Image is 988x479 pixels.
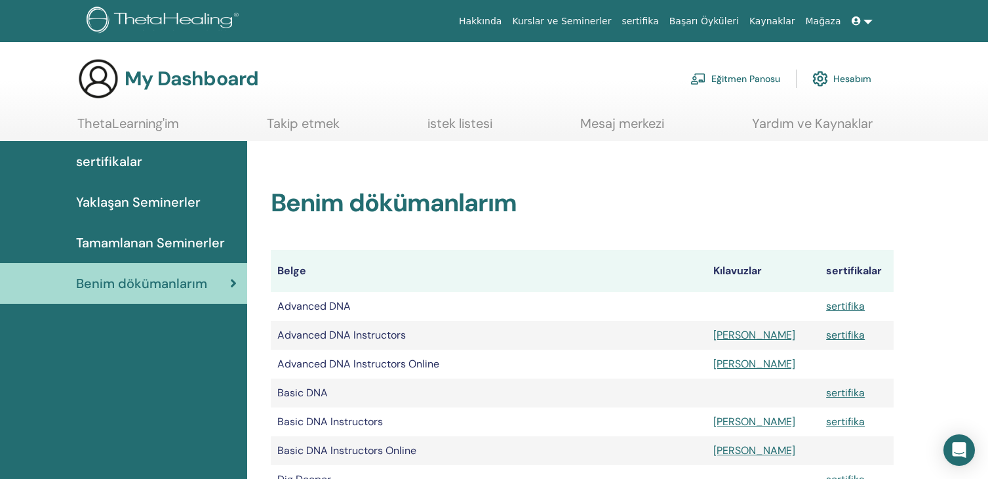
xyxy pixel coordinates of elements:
img: chalkboard-teacher.svg [690,73,706,85]
a: sertifika [826,386,865,400]
img: cog.svg [812,68,828,90]
td: Advanced DNA [271,292,707,321]
a: Hakkında [454,9,507,33]
a: [PERSON_NAME] [713,357,795,371]
span: Yaklaşan Seminerler [76,192,201,212]
img: logo.png [87,7,243,36]
a: Yardım ve Kaynaklar [752,115,873,141]
a: [PERSON_NAME] [713,444,795,457]
a: sertifika [826,299,865,313]
a: [PERSON_NAME] [713,328,795,342]
a: Kurslar ve Seminerler [507,9,616,33]
h3: My Dashboard [125,67,258,91]
a: Takip etmek [267,115,340,141]
a: Başarı Öyküleri [664,9,744,33]
a: sertifika [616,9,663,33]
img: generic-user-icon.jpg [77,58,119,100]
div: Open Intercom Messenger [943,434,975,466]
span: Benim dökümanlarım [76,274,207,293]
td: Basic DNA Instructors [271,407,707,436]
td: Basic DNA [271,379,707,407]
a: [PERSON_NAME] [713,415,795,428]
th: Belge [271,250,707,292]
h2: Benim dökümanlarım [271,188,894,219]
td: Advanced DNA Instructors [271,321,707,350]
a: istek listesi [427,115,492,141]
span: Tamamlanan Seminerler [76,233,225,253]
td: Basic DNA Instructors Online [271,436,707,465]
a: Kaynaklar [744,9,800,33]
a: Hesabım [812,64,871,93]
td: Advanced DNA Instructors Online [271,350,707,379]
a: Mağaza [800,9,846,33]
a: sertifika [826,328,865,342]
a: ThetaLearning'im [77,115,179,141]
a: sertifika [826,415,865,428]
th: Kılavuzlar [707,250,820,292]
a: Eğitmen Panosu [690,64,780,93]
th: sertifikalar [820,250,894,292]
span: sertifikalar [76,152,142,171]
a: Mesaj merkezi [580,115,664,141]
